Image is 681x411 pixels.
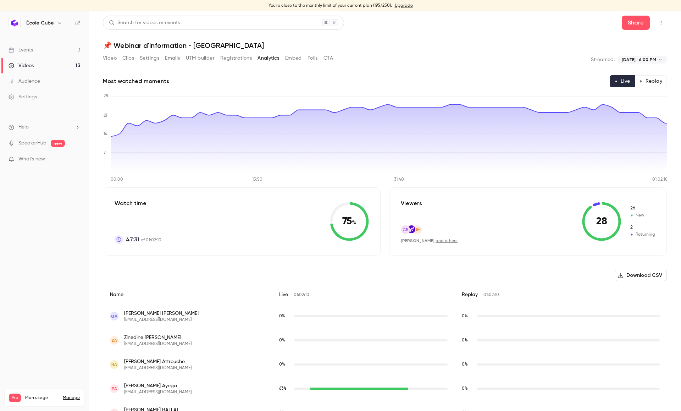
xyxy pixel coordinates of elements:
span: New [630,212,655,219]
span: 0 % [279,362,285,367]
a: and others [436,239,458,243]
a: Manage [63,395,80,401]
p: Watch time [115,199,161,208]
tspan: 28 [104,94,108,98]
button: Clips [122,53,134,64]
span: What's new [18,155,45,163]
tspan: 15:50 [252,177,262,182]
p: Viewers [401,199,422,208]
span: Replay watch time [462,313,473,319]
tspan: 21 [104,114,107,118]
span: Live watch time [279,385,290,392]
span: 0 % [462,387,468,391]
tspan: 31:40 [394,177,404,182]
h6: École Cube [26,20,54,27]
img: École Cube [9,17,20,29]
div: bodrumnadia@hotmail.fr [103,352,667,377]
span: 63 % [279,387,287,391]
div: almadagustavo33@gmail.com [103,304,667,329]
h2: Most watched moments [103,77,169,86]
tspan: 7 [104,151,106,155]
img: yahoo.fr [408,225,415,233]
div: Search for videos or events [109,19,180,27]
span: Live watch time [279,361,290,368]
span: [PERSON_NAME] Attrouche [124,358,192,365]
div: payegag452@futebr.com [103,377,667,401]
tspan: 01:02:10 [652,177,668,182]
div: Settings [9,93,37,100]
button: UTM builder [186,53,215,64]
tspan: 14 [104,132,107,136]
button: Replay [635,75,667,87]
button: Registrations [220,53,252,64]
div: Videos [9,62,34,69]
span: [EMAIL_ADDRESS][DOMAIN_NAME] [124,317,199,323]
a: Upgrade [395,3,413,9]
div: Replay [455,285,667,304]
span: Returning [630,224,655,231]
iframe: Noticeable Trigger [72,156,80,163]
span: GA [111,313,117,319]
span: NA [111,361,117,368]
span: NM [414,226,421,233]
span: 0 % [462,338,468,342]
button: Settings [140,53,159,64]
span: 6:00 PM [639,56,656,63]
span: Pro [9,394,21,402]
p: of 01:02:10 [126,235,161,244]
span: Replay watch time [462,337,473,344]
span: 0 % [462,362,468,367]
span: [DATE], [622,56,637,63]
button: Top Bar Actions [655,17,667,28]
span: [EMAIL_ADDRESS][DOMAIN_NAME] [124,365,192,371]
button: Live [610,75,635,87]
span: Help [18,124,29,131]
p: Streamed: [591,56,615,63]
div: , [401,238,458,244]
span: [EMAIL_ADDRESS][DOMAIN_NAME] [124,341,192,347]
span: 01:02:10 [294,293,309,297]
span: [PERSON_NAME] Ayega [124,382,192,389]
span: Zinedine [PERSON_NAME] [124,334,192,341]
div: Name [103,285,272,304]
span: Replay watch time [462,361,473,368]
span: Replay watch time [462,385,473,392]
li: help-dropdown-opener [9,124,80,131]
button: Download CSV [615,270,667,281]
span: [PERSON_NAME] [401,238,434,243]
button: CTA [323,53,333,64]
h1: 📌 Webinar d'information - [GEOGRAPHIC_DATA] [103,41,667,50]
button: Polls [308,53,318,64]
span: [PERSON_NAME] [PERSON_NAME] [124,310,199,317]
span: New [630,205,655,212]
span: Live watch time [279,313,290,319]
span: Live watch time [279,337,290,344]
div: Events [9,46,33,54]
div: Audience [9,78,40,85]
span: 47:31 [126,235,139,244]
span: 01:02:10 [483,293,499,297]
tspan: 00:00 [111,177,123,182]
span: 0 % [279,314,285,318]
span: 0 % [279,338,285,342]
span: new [51,140,65,147]
span: 0 % [462,314,468,318]
div: abdoumohamedu80@gmail.com [103,328,667,352]
span: [EMAIL_ADDRESS][DOMAIN_NAME] [124,389,192,395]
span: ZA [111,337,117,344]
button: Embed [285,53,302,64]
a: SpeakerHub [18,139,46,147]
button: Share [622,16,650,30]
span: CB [403,226,409,233]
button: Analytics [258,53,279,64]
span: Plan usage [25,395,59,401]
button: Emails [165,53,180,64]
span: Returning [630,231,655,238]
div: Live [272,285,455,304]
button: Video [103,53,117,64]
span: PA [112,385,117,392]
